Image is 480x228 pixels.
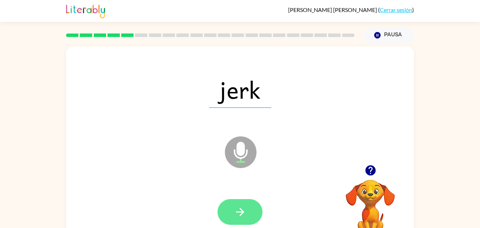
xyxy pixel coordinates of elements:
[209,71,271,108] span: jerk
[288,6,378,13] span: [PERSON_NAME] [PERSON_NAME]
[288,6,414,13] div: ( )
[363,27,414,43] button: Pausa
[380,6,412,13] a: Cerrar sesión
[66,3,105,18] img: Literably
